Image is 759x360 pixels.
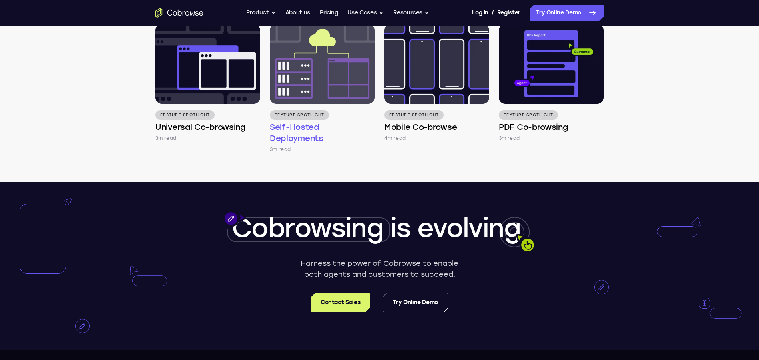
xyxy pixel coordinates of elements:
img: PDF Co-browsing [499,24,604,104]
a: Feature Spotlight PDF Co-browsing 3m read [499,24,604,142]
img: Self-Hosted Deployments [270,24,375,104]
a: Pricing [320,5,338,21]
h4: Universal Co-browsing [155,121,245,133]
h4: Mobile Co-browse [384,121,457,133]
p: 3m read [155,134,176,142]
a: Feature Spotlight Self-Hosted Deployments 3m read [270,24,375,153]
img: Mobile Co-browse [384,24,489,104]
a: Go to the home page [155,8,203,18]
span: / [492,8,494,18]
a: Contact Sales [311,293,370,312]
p: 4m read [384,134,406,142]
h4: Self-Hosted Deployments [270,121,375,144]
span: Cobrowsing [232,213,383,243]
p: Feature Spotlight [270,110,329,120]
a: About us [285,5,310,21]
a: Try Online Demo [530,5,604,21]
p: Feature Spotlight [499,110,558,120]
span: evolving [417,213,520,243]
a: Feature Spotlight Universal Co-browsing 3m read [155,24,260,142]
p: Harness the power of Cobrowse to enable both agents and customers to succeed. [298,258,462,280]
p: 3m read [270,145,291,153]
button: Product [246,5,276,21]
a: Try Online Demo [383,293,448,312]
p: Feature Spotlight [155,110,215,120]
a: Log In [472,5,488,21]
button: Use Cases [347,5,384,21]
img: Universal Co-browsing [155,24,260,104]
p: Feature Spotlight [384,110,444,120]
a: Feature Spotlight Mobile Co-browse 4m read [384,24,489,142]
button: Resources [393,5,429,21]
h4: PDF Co-browsing [499,121,568,133]
a: Register [497,5,520,21]
p: 3m read [499,134,520,142]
